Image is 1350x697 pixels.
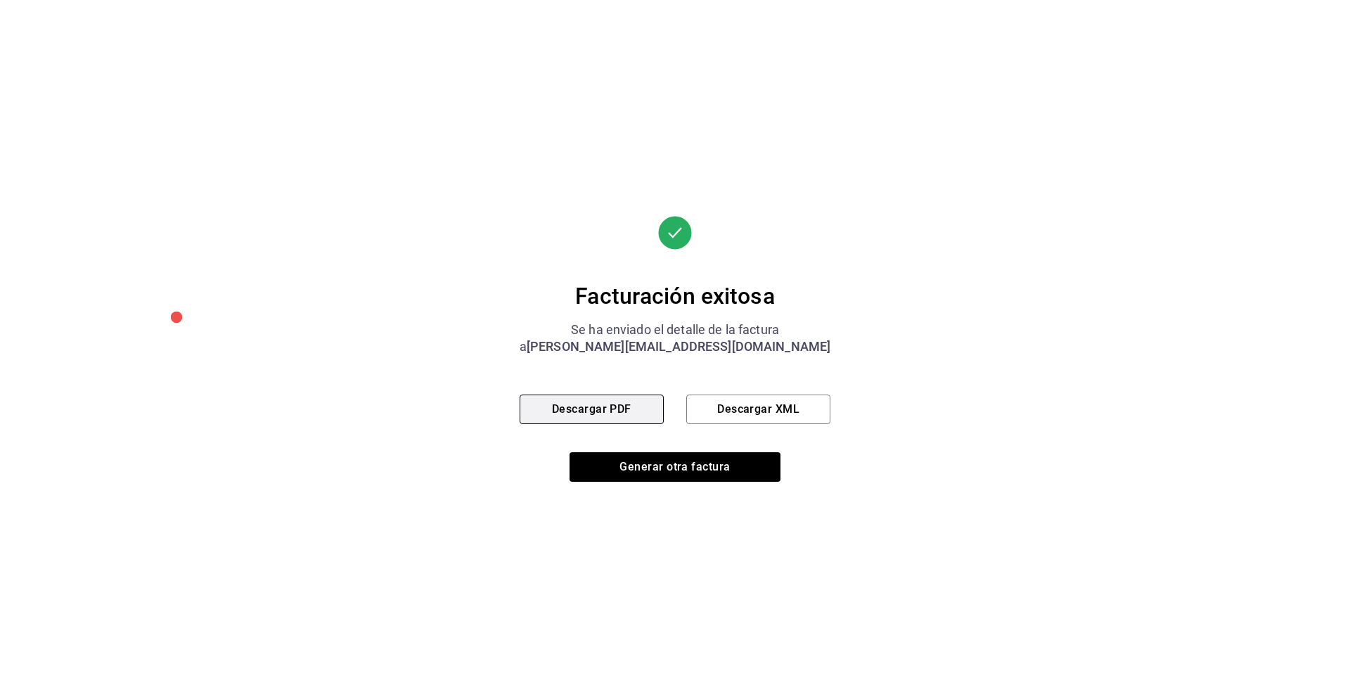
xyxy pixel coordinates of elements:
button: Descargar XML [686,395,830,424]
span: [PERSON_NAME][EMAIL_ADDRESS][DOMAIN_NAME] [527,339,830,354]
div: Facturación exitosa [520,282,831,310]
button: Generar otra factura [570,452,780,482]
button: Descargar PDF [520,395,664,424]
div: a [520,338,831,355]
div: Se ha enviado el detalle de la factura [520,321,831,338]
